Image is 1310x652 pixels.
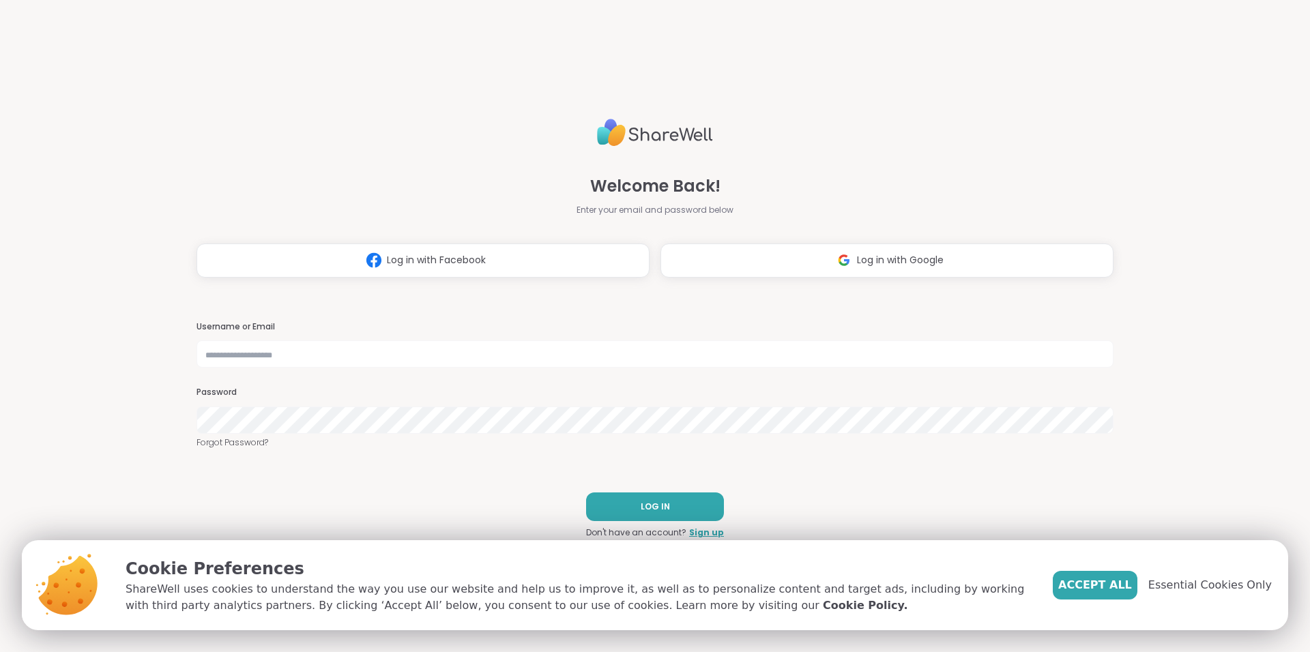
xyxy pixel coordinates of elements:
button: Log in with Facebook [196,243,650,278]
img: ShareWell Logomark [361,248,387,273]
span: LOG IN [641,501,670,513]
span: Log in with Google [857,253,944,267]
p: Cookie Preferences [126,557,1031,581]
h3: Username or Email [196,321,1113,333]
a: Cookie Policy. [823,597,907,614]
span: Welcome Back! [590,174,720,198]
span: Log in with Facebook [387,253,486,267]
span: Essential Cookies Only [1148,577,1272,593]
span: Don't have an account? [586,527,686,539]
button: LOG IN [586,492,724,521]
a: Forgot Password? [196,436,1113,449]
img: ShareWell Logomark [831,248,857,273]
button: Log in with Google [660,243,1113,278]
p: ShareWell uses cookies to understand the way you use our website and help us to improve it, as we... [126,581,1031,614]
button: Accept All [1053,571,1137,599]
h3: Password [196,387,1113,398]
span: Accept All [1058,577,1132,593]
img: ShareWell Logo [597,113,713,152]
span: Enter your email and password below [577,204,733,216]
a: Sign up [689,527,724,539]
